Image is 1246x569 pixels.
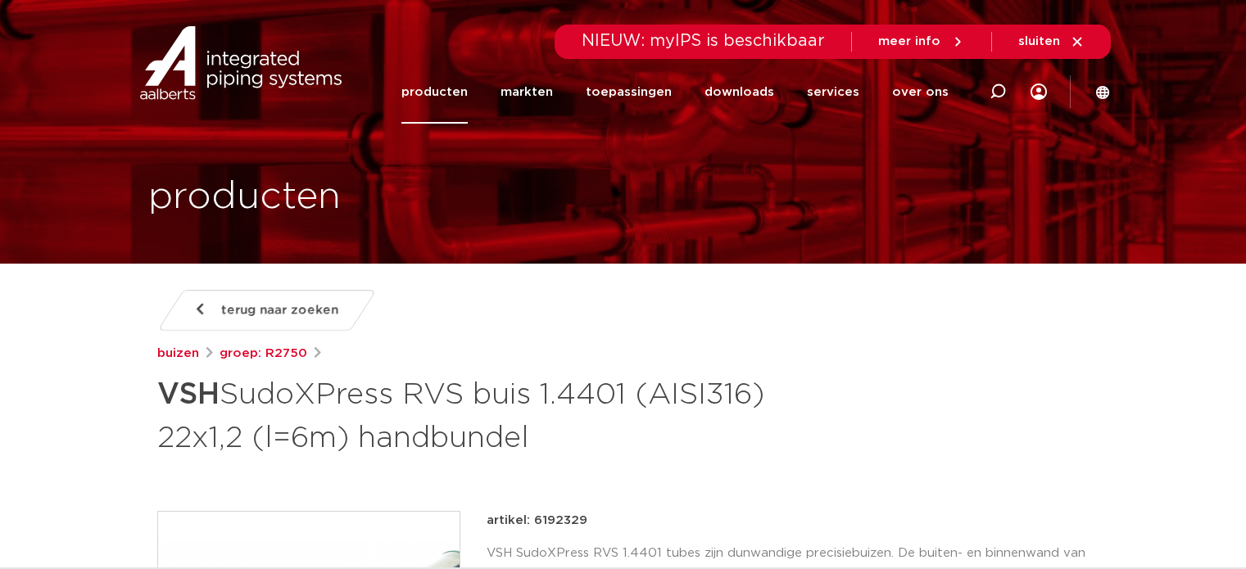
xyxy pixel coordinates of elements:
span: terug naar zoeken [221,297,338,323]
a: meer info [878,34,965,49]
a: services [807,61,859,124]
h1: producten [148,171,341,224]
a: toepassingen [586,61,672,124]
a: producten [401,61,468,124]
a: terug naar zoeken [156,290,376,331]
p: artikel: 6192329 [487,511,587,531]
a: over ons [892,61,949,124]
a: markten [501,61,553,124]
h1: SudoXPress RVS buis 1.4401 (AISI316) 22x1,2 (l=6m) handbundel [157,370,773,458]
a: sluiten [1018,34,1085,49]
nav: Menu [401,61,949,124]
span: meer info [878,35,940,47]
a: buizen [157,344,199,364]
span: sluiten [1018,35,1060,47]
span: NIEUW: myIPS is beschikbaar [582,33,825,49]
a: groep: R2750 [220,344,307,364]
a: downloads [705,61,774,124]
strong: VSH [157,380,220,409]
